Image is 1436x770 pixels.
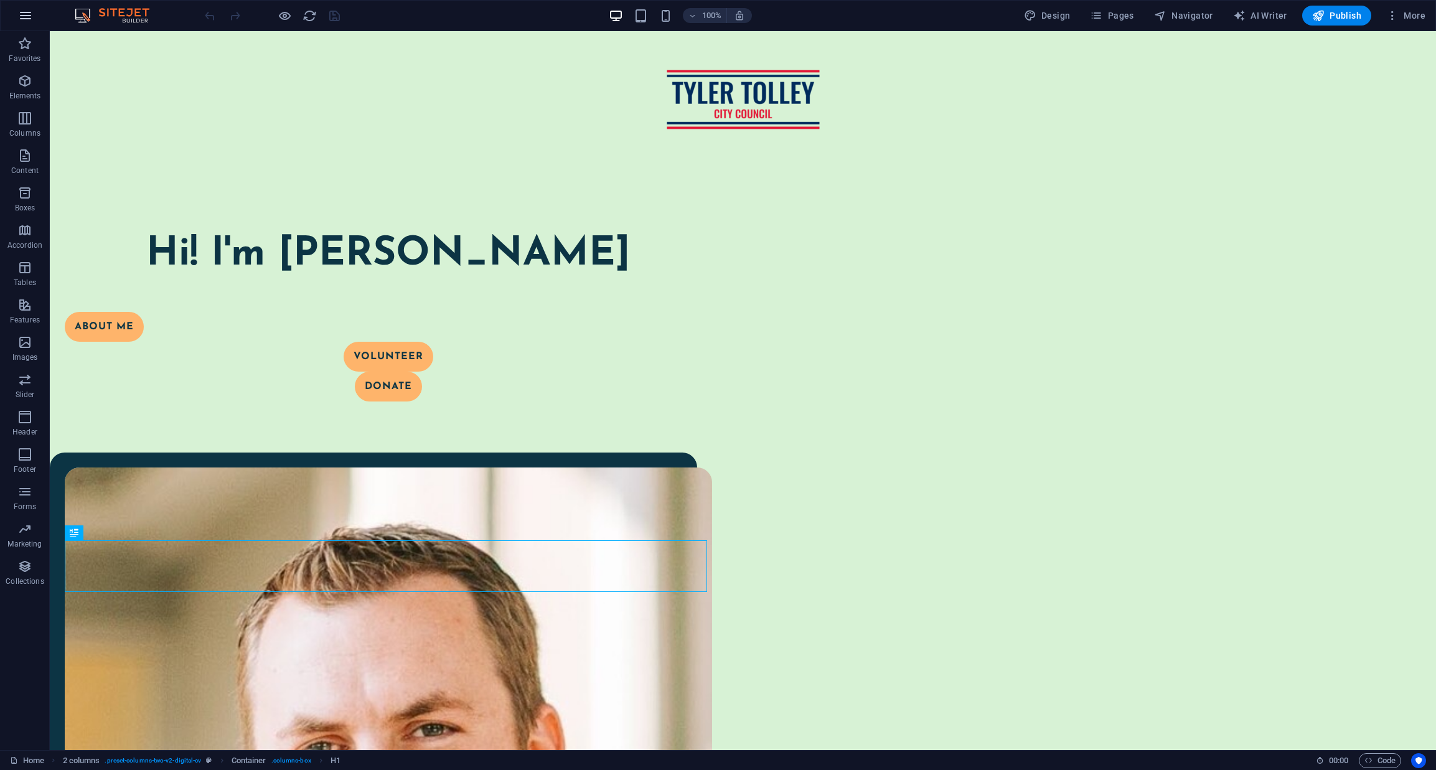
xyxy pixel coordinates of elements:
[7,539,42,549] p: Marketing
[1302,6,1371,26] button: Publish
[1090,9,1133,22] span: Pages
[15,203,35,213] p: Boxes
[277,8,292,23] button: Click here to leave preview mode and continue editing
[7,240,42,250] p: Accordion
[1329,753,1348,768] span: 00 00
[302,8,317,23] button: reload
[14,278,36,288] p: Tables
[683,8,727,23] button: 100%
[1381,6,1430,26] button: More
[1411,753,1426,768] button: Usercentrics
[1019,6,1076,26] button: Design
[1085,6,1138,26] button: Pages
[10,753,44,768] a: Click to cancel selection. Double-click to open Pages
[16,390,35,400] p: Slider
[1233,9,1287,22] span: AI Writer
[1228,6,1292,26] button: AI Writer
[271,753,311,768] span: . columns-box
[303,9,317,23] i: Reload page
[12,352,38,362] p: Images
[6,576,44,586] p: Collections
[1149,6,1218,26] button: Navigator
[14,502,36,512] p: Forms
[63,753,340,768] nav: breadcrumb
[1359,753,1401,768] button: Code
[12,427,37,437] p: Header
[9,91,41,101] p: Elements
[331,753,340,768] span: Click to select. Double-click to edit
[734,10,745,21] i: On resize automatically adjust zoom level to fit chosen device.
[9,54,40,63] p: Favorites
[14,464,36,474] p: Footer
[10,315,40,325] p: Features
[72,8,165,23] img: Editor Logo
[1024,9,1071,22] span: Design
[9,128,40,138] p: Columns
[63,753,100,768] span: Click to select. Double-click to edit
[206,757,212,764] i: This element is a customizable preset
[1312,9,1361,22] span: Publish
[105,753,201,768] span: . preset-columns-two-v2-digital-cv
[1316,753,1349,768] h6: Session time
[1386,9,1425,22] span: More
[11,166,39,176] p: Content
[1338,756,1340,765] span: :
[1154,9,1213,22] span: Navigator
[1019,6,1076,26] div: Design (Ctrl+Alt+Y)
[232,753,266,768] span: Click to select. Double-click to edit
[702,8,721,23] h6: 100%
[1364,753,1396,768] span: Code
